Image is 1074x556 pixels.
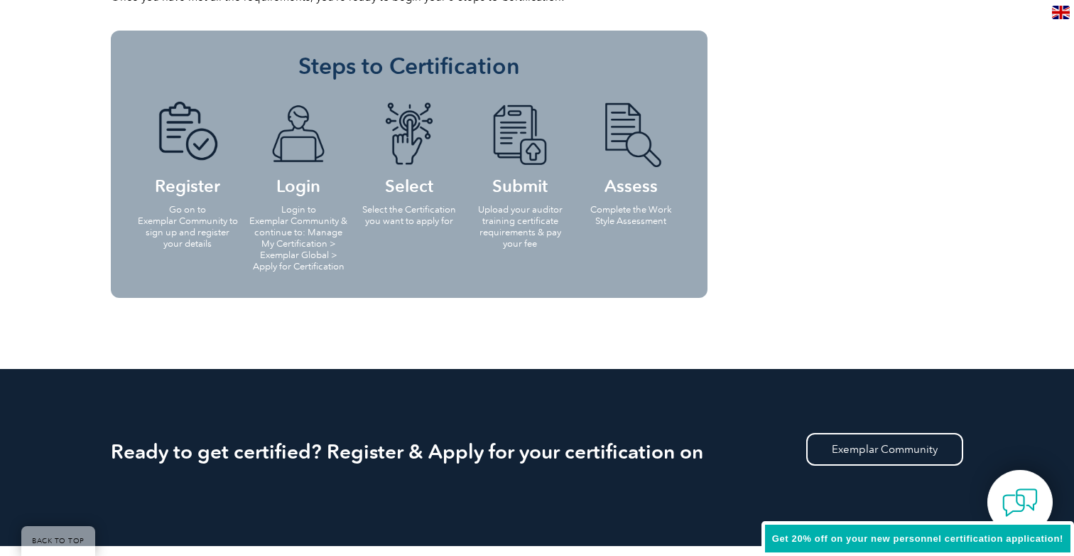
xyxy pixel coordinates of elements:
img: icon-blue-finger-button.png [370,102,448,167]
a: BACK TO TOP [21,526,95,556]
img: en [1052,6,1070,19]
p: Login to Exemplar Community & continue to: Manage My Certification > Exemplar Global > Apply for ... [247,204,349,272]
img: icon-blue-laptop-male.png [259,102,337,167]
h4: Login [247,102,349,193]
img: icon-blue-doc-tick.png [148,102,227,167]
img: contact-chat.png [1002,485,1038,520]
h4: Select [358,102,460,193]
img: icon-blue-doc-search.png [592,102,670,167]
h4: Submit [469,102,571,193]
p: Complete the Work Style Assessment [580,204,682,227]
a: Exemplar Community [806,433,963,466]
h4: Assess [580,102,682,193]
p: Select the Certification you want to apply for [358,204,460,227]
h2: Ready to get certified? Register & Apply for your certification on [111,440,963,463]
img: icon-blue-doc-arrow.png [481,102,559,167]
h4: Register [136,102,239,193]
span: Get 20% off on your new personnel certification application! [772,533,1063,544]
p: Upload your auditor training certificate requirements & pay your fee [469,204,571,250]
h3: Steps to Certification [132,52,686,80]
p: Go on to Exemplar Community to sign up and register your details [136,204,239,250]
